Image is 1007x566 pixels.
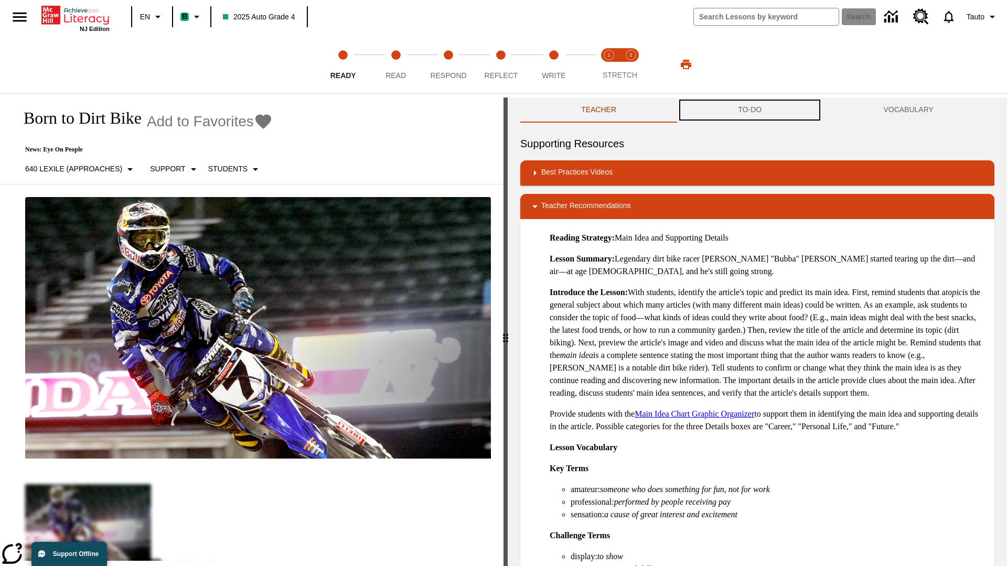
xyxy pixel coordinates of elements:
[550,464,588,473] strong: Key Terms
[135,7,169,26] button: Language: EN, Select a language
[4,2,35,32] button: Open side menu
[41,4,110,32] div: Home
[31,542,107,566] button: Support Offline
[147,112,273,130] button: Add to Favorites - Born to Dirt Bike
[520,97,677,123] button: Teacher
[603,71,637,79] span: STRETCH
[25,197,491,459] img: Motocross racer James Stewart flies through the air on his dirt bike.
[822,97,994,123] button: VOCABULARY
[600,485,770,494] em: someone who does something for fun, not for work
[694,8,839,25] input: search field
[550,232,986,244] p: Main Idea and Supporting Details
[669,55,703,74] button: Print
[541,200,630,213] p: Teacher Recommendations
[365,36,426,93] button: Read step 2 of 5
[962,7,1003,26] button: Profile/Settings
[520,194,994,219] div: Teacher Recommendations
[614,497,731,506] em: performed by people receiving pay
[430,71,466,80] span: Respond
[80,26,110,32] span: NJ Edition
[25,164,122,175] p: 640 Lexile (Approaches)
[150,164,185,175] p: Support
[878,3,907,31] a: Data Center
[13,146,273,154] p: News: Eye On People
[313,36,373,93] button: Ready step 1 of 5
[550,286,986,399] p: With students, identify the article's topic and predict its main idea. First, remind students tha...
[520,135,994,152] h6: Supporting Resources
[571,496,986,508] li: professional:
[147,113,254,130] span: Add to Favorites
[935,3,962,30] a: Notifications
[208,164,248,175] p: Students
[508,97,1007,566] div: activity
[550,531,610,540] strong: Challenge Terms
[560,351,594,360] em: main idea
[550,443,617,452] strong: Lesson Vocabulary
[571,508,986,521] li: sensation:
[520,160,994,186] div: Best Practices Videos
[607,52,610,58] text: 1
[470,36,531,93] button: Reflect step 4 of 5
[21,160,141,179] button: Select Lexile, 640 Lexile (Approaches)
[635,409,754,418] a: Main Idea Chart Graphic Organizer
[967,12,984,23] span: Tauto
[140,12,150,23] span: EN
[597,552,623,561] em: to show
[504,97,508,566] div: Press Enter or Spacebar and then press right and left arrow keys to move the slider
[946,288,962,297] em: topic
[541,167,613,179] p: Best Practices Videos
[542,71,565,80] span: Write
[550,253,986,278] p: Legendary dirt bike racer [PERSON_NAME] "Bubba" [PERSON_NAME] started tearing up the dirt—and air...
[616,36,646,93] button: Stretch Respond step 2 of 2
[594,36,624,93] button: Stretch Read step 1 of 2
[182,10,187,23] span: B
[677,97,822,123] button: TO-DO
[485,71,518,80] span: Reflect
[523,36,584,93] button: Write step 5 of 5
[53,550,99,558] span: Support Offline
[550,408,986,433] p: Provide students with the to support them in identifying the main idea and supporting details in ...
[176,7,207,26] button: Boost Class color is mint green. Change class color
[629,52,632,58] text: 2
[550,254,615,263] strong: Lesson Summary:
[571,550,986,563] li: display:
[330,71,356,80] span: Ready
[223,12,295,23] span: 2025 Auto Grade 4
[146,160,203,179] button: Scaffolds, Support
[418,36,479,93] button: Respond step 3 of 5
[13,108,142,128] h1: Born to Dirt Bike
[385,71,406,80] span: Read
[550,288,628,297] strong: Introduce the Lesson:
[204,160,266,179] button: Select Student
[550,233,615,242] strong: Reading Strategy:
[604,510,737,519] em: a cause of great interest and excitement
[571,483,986,496] li: amateur:
[520,97,994,123] div: Instructional Panel Tabs
[907,3,935,31] a: Resource Center, Will open in new tab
